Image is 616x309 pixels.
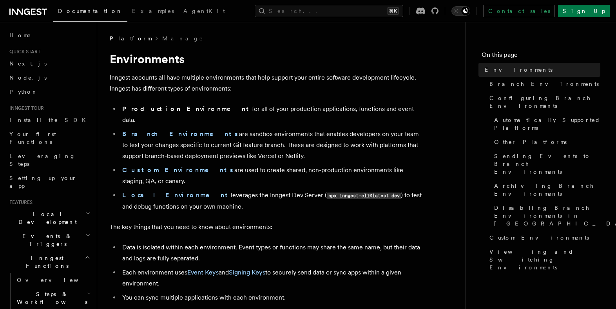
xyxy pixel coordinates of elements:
[120,129,423,162] li: are sandbox environments that enables developers on your team to test your changes specific to cu...
[9,153,76,167] span: Leveraging Steps
[110,35,151,42] span: Platform
[6,127,92,149] a: Your first Functions
[132,8,174,14] span: Examples
[110,52,423,66] h1: Environments
[6,254,85,270] span: Inngest Functions
[494,152,600,176] span: Sending Events to Branch Environments
[120,165,423,187] li: are used to create shared, non-production environments like staging, QA, or canary.
[6,49,40,55] span: Quick start
[9,31,31,39] span: Home
[127,2,179,21] a: Examples
[6,113,92,127] a: Install the SDK
[120,190,423,212] li: leverages the Inngest Dev Server ( ) to test and debug functions on your own machine.
[6,85,92,99] a: Python
[9,75,47,81] span: Node.js
[9,131,56,145] span: Your first Functions
[485,66,553,74] span: Environments
[58,8,123,14] span: Documentation
[9,175,77,189] span: Setting up your app
[6,149,92,171] a: Leveraging Steps
[17,277,98,283] span: Overview
[122,130,239,138] a: Branch Environments
[482,63,600,77] a: Environments
[122,105,252,113] strong: Production Environment
[14,290,87,306] span: Steps & Workflows
[483,5,555,17] a: Contact sales
[6,232,85,248] span: Events & Triggers
[120,267,423,289] li: Each environment uses and to securely send data or sync apps within a given environment.
[6,71,92,85] a: Node.js
[494,116,600,132] span: Automatically Supported Platforms
[6,105,44,111] span: Inngest tour
[110,72,423,94] p: Inngest accounts all have multiple environments that help support your entire software developmen...
[120,104,423,125] li: for all of your production applications, functions and event data.
[6,28,92,42] a: Home
[491,201,600,231] a: Disabling Branch Environments in [GEOGRAPHIC_DATA]
[486,77,600,91] a: Branch Environments
[6,251,92,273] button: Inngest Functions
[489,234,589,242] span: Custom Environments
[6,199,33,205] span: Features
[491,113,600,135] a: Automatically Supported Platforms
[482,50,600,63] h4: On this page
[120,292,423,303] li: You can sync multiple applications with each environment.
[486,245,600,274] a: Viewing and Switching Environments
[486,231,600,245] a: Custom Environments
[53,2,127,22] a: Documentation
[6,56,92,71] a: Next.js
[14,273,92,287] a: Overview
[122,191,231,199] a: Local Environment
[494,182,600,198] span: Archiving Branch Environments
[494,138,567,146] span: Other Platforms
[558,5,610,17] a: Sign Up
[9,60,47,67] span: Next.js
[183,8,225,14] span: AgentKit
[6,210,85,226] span: Local Development
[486,91,600,113] a: Configuring Branch Environments
[6,207,92,229] button: Local Development
[255,5,403,17] button: Search...⌘K
[388,7,399,15] kbd: ⌘K
[489,80,599,88] span: Branch Environments
[187,269,219,276] a: Event Keys
[489,248,600,271] span: Viewing and Switching Environments
[327,193,401,199] code: npx inngest-cli@latest dev
[451,6,470,16] button: Toggle dark mode
[9,89,38,95] span: Python
[6,171,92,193] a: Setting up your app
[489,94,600,110] span: Configuring Branch Environments
[120,242,423,264] li: Data is isolated within each environment. Event types or functions may share the same name, but t...
[491,149,600,179] a: Sending Events to Branch Environments
[179,2,230,21] a: AgentKit
[110,222,423,233] p: The key things that you need to know about environments:
[162,35,204,42] a: Manage
[14,287,92,309] button: Steps & Workflows
[491,135,600,149] a: Other Platforms
[229,269,265,276] a: Signing Keys
[491,179,600,201] a: Archiving Branch Environments
[9,117,91,123] span: Install the SDK
[122,166,234,174] a: Custom Environments
[6,229,92,251] button: Events & Triggers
